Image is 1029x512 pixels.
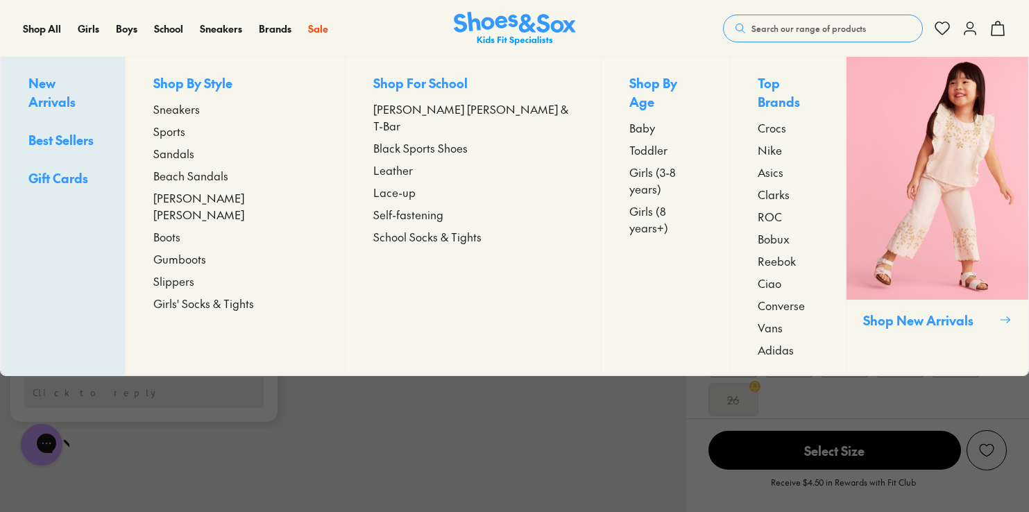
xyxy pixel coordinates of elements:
span: School Socks & Tights [373,228,482,245]
a: School [154,22,183,36]
span: Sneakers [200,22,242,35]
span: Boys [116,22,137,35]
a: Leather [373,162,573,178]
span: Gumboots [153,250,206,267]
span: Beach Sandals [153,167,228,184]
a: New Arrivals [28,74,97,114]
span: New Arrivals [28,74,76,110]
a: Sandals [153,145,318,162]
p: Shop New Arrivals [863,311,994,330]
p: Shop For School [373,74,573,95]
span: Crocs [758,119,786,136]
h3: Shoes [52,20,107,34]
div: Campaign message [10,2,278,135]
a: Ciao [758,275,817,291]
p: Shop By Style [153,74,318,95]
span: Black Sports Shoes [373,139,468,156]
a: Best Sellers [28,130,97,152]
a: Sneakers [153,101,318,117]
span: Search our range of products [751,22,866,35]
a: Converse [758,297,817,314]
img: Shoes logo [24,16,46,38]
div: Message from Shoes. Struggling to find the right size? Let me know if I can help! [10,16,278,85]
span: Best Sellers [28,131,94,148]
a: Shoes & Sox [454,12,576,46]
img: SNS_Logo_Responsive.svg [454,12,576,46]
a: Toddler [629,142,701,158]
a: Sale [308,22,328,36]
span: Vans [758,319,783,336]
a: Sneakers [200,22,242,36]
a: Black Sports Shoes [373,139,573,156]
a: Beach Sandals [153,167,318,184]
a: Brands [259,22,291,36]
img: SNS_WEBASSETS_CollectionHero_1280x1600_4.png [847,57,1028,300]
span: Girls (3-8 years) [629,164,701,197]
span: Nike [758,142,782,158]
button: Add to Wishlist [967,430,1007,470]
span: Gift Cards [28,169,88,187]
span: Sale [308,22,328,35]
span: Ciao [758,275,781,291]
iframe: Gorgias live chat messenger [14,419,69,470]
button: Select Size [708,430,961,470]
a: School Socks & Tights [373,228,573,245]
a: ROC [758,208,817,225]
a: Self-fastening [373,206,573,223]
div: Reply to the campaigns [24,91,264,121]
span: Sandals [153,145,194,162]
p: Top Brands [758,74,817,114]
span: Converse [758,297,805,314]
a: Gumboots [153,250,318,267]
a: Slippers [153,273,318,289]
span: Lace-up [373,184,416,200]
a: Reebok [758,253,817,269]
span: School [154,22,183,35]
a: Sports [153,123,318,139]
a: Shop New Arrivals [846,57,1028,375]
p: Shop By Age [629,74,701,114]
span: Clarks [758,186,790,203]
span: Baby [629,119,655,136]
a: Asics [758,164,817,180]
span: Leather [373,162,413,178]
button: Dismiss campaign [244,17,264,37]
a: Boots [153,228,318,245]
span: Adidas [758,341,794,358]
span: Toddler [629,142,667,158]
a: Vans [758,319,817,336]
a: Girls [78,22,99,36]
div: Struggling to find the right size? Let me know if I can help! [24,44,264,85]
a: [PERSON_NAME] [PERSON_NAME] & T-Bar [373,101,573,134]
span: ROC [758,208,782,225]
span: Girls [78,22,99,35]
span: Self-fastening [373,206,443,223]
span: Shop All [23,22,61,35]
span: Brands [259,22,291,35]
a: Girls' Socks & Tights [153,295,318,312]
a: Clarks [758,186,817,203]
a: Adidas [758,341,817,358]
a: Boys [116,22,137,36]
span: Sports [153,123,185,139]
span: Boots [153,228,180,245]
span: Sneakers [153,101,200,117]
a: Gift Cards [28,169,97,190]
span: Slippers [153,273,194,289]
a: Shop All [23,22,61,36]
span: Bobux [758,230,790,247]
a: Baby [629,119,701,136]
p: Receive $4.50 in Rewards with Fit Club [771,476,916,501]
a: Lace-up [373,184,573,200]
a: [PERSON_NAME] [PERSON_NAME] [153,189,318,223]
span: Asics [758,164,783,180]
span: Select Size [708,431,961,470]
a: Nike [758,142,817,158]
button: Search our range of products [723,15,923,42]
span: Girls' Socks & Tights [153,295,254,312]
a: Girls (8 years+) [629,203,701,236]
